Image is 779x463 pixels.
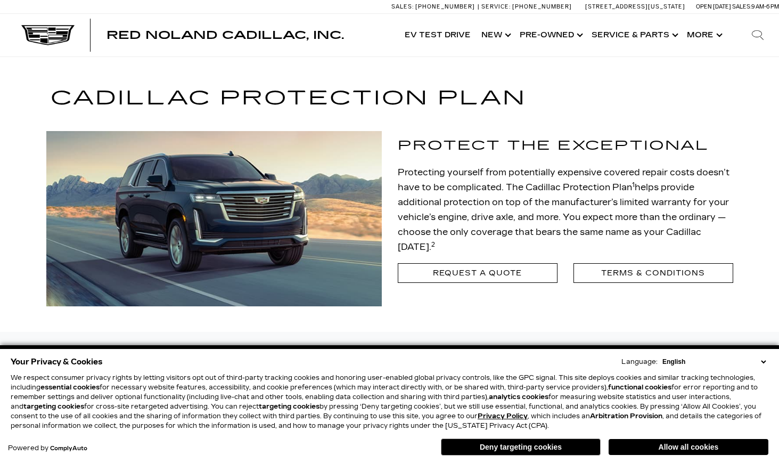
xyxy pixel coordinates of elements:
[732,3,751,10] span: Sales:
[590,412,662,420] strong: Arbitration Provision
[398,165,733,255] div: Protecting yourself from potentially expensive covered repair costs doesn’t have to be complicate...
[399,14,476,56] a: EV Test Drive
[481,3,511,10] span: Service:
[431,241,435,248] a: 2
[8,445,87,452] div: Powered by
[696,3,731,10] span: Open [DATE]
[259,403,319,410] strong: targeting cookies
[512,3,572,10] span: [PHONE_NUMBER]
[398,135,733,157] h3: PROTECT THE EXCEPTIONAL
[621,359,658,365] div: Language:
[478,412,528,420] a: Privacy Policy
[476,14,514,56] a: New
[106,29,344,42] span: Red Noland Cadillac, Inc.
[50,445,87,452] a: ComplyAuto
[46,131,382,306] img: Cadillac
[46,83,527,114] h1: Cadillac Protection Plan
[21,25,75,45] img: Cadillac Dark Logo with Cadillac White Text
[609,439,768,455] button: Allow all cookies
[608,384,671,391] strong: functional cookies
[682,14,726,56] button: More
[391,4,478,10] a: Sales: [PHONE_NUMBER]
[11,373,768,430] p: We respect consumer privacy rights by letting visitors opt out of third-party tracking cookies an...
[585,3,685,10] a: [STREET_ADDRESS][US_STATE]
[441,438,601,456] button: Deny targeting cookies
[11,354,103,369] span: Your Privacy & Cookies
[23,403,84,410] strong: targeting cookies
[40,384,100,391] strong: essential cookies
[489,393,548,401] strong: analytics cookies
[106,30,344,40] a: Red Noland Cadillac, Inc.
[415,3,475,10] span: [PHONE_NUMBER]
[751,3,779,10] span: 9 AM-6 PM
[660,357,768,367] select: Language Select
[514,14,586,56] a: Pre-Owned
[573,263,733,283] a: Terms & Conditions
[391,3,414,10] span: Sales:
[586,14,682,56] a: Service & Parts
[632,181,635,189] a: 1
[478,4,575,10] a: Service: [PHONE_NUMBER]
[398,263,557,283] a: Request a Quote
